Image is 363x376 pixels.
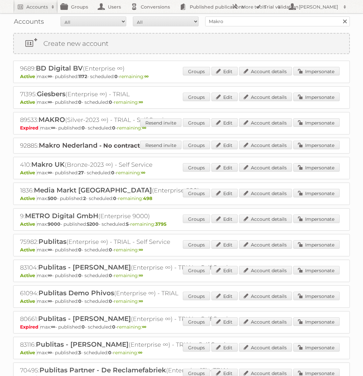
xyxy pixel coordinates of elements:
strong: 0 [109,247,112,253]
strong: 0 [113,195,116,201]
strong: 0 [82,125,85,131]
strong: ∞ [139,298,143,304]
a: Edit [211,163,238,172]
a: Account details [239,292,292,300]
a: Account details [239,189,292,197]
span: Active [20,73,37,79]
a: Impersonate [293,93,340,101]
a: Account details [239,118,292,127]
span: Media Markt [GEOGRAPHIC_DATA] [34,186,152,194]
strong: ∞ [48,170,52,176]
strong: ∞ [48,73,52,79]
span: remaining: [116,170,145,176]
a: Groups [183,67,210,75]
span: MAKRO [38,116,65,124]
a: Account details [239,67,292,75]
strong: 0 [112,125,115,131]
p: max: - published: - scheduled: - [20,324,343,330]
strong: 0 [111,170,114,176]
p: max: - published: - scheduled: - [20,298,343,304]
a: Account details [239,240,292,249]
h2: 75982: (Enterprise ∞) - TRIAL - Self Service [20,238,250,246]
strong: 3 [78,350,81,356]
span: Makro UK [31,160,65,168]
a: Impersonate [293,118,340,127]
span: remaining: [130,221,166,227]
a: Edit [211,292,238,300]
h2: 80661: (Enterprise ∞) - TRIAL - Self Service [20,315,250,323]
span: remaining: [117,125,146,131]
a: Account details [239,93,292,101]
a: Resend invite [140,118,181,127]
p: max: - published: - scheduled: - [20,125,343,131]
span: remaining: [118,195,152,201]
a: Groups [183,240,210,249]
strong: 0 [109,298,112,304]
a: Groups [183,317,210,326]
strong: 498 [143,195,152,201]
a: Edit [211,118,238,127]
a: Edit [211,141,238,149]
strong: 5 [126,221,129,227]
h2: 410: (Bronze-2023 ∞) - Self Service [20,160,250,169]
span: BD Digital BV [36,64,83,72]
a: Impersonate [293,317,340,326]
span: Active [20,170,37,176]
strong: 0 [78,99,82,105]
strong: ∞ [48,350,52,356]
h2: 1836: (Enterprise 500) [20,186,250,195]
span: remaining: [113,350,142,356]
strong: ∞ [139,273,143,278]
p: max: - published: - scheduled: - [20,73,343,79]
strong: ∞ [144,73,149,79]
span: Active [20,195,37,201]
a: Account details [239,343,292,352]
strong: 5200 [87,221,99,227]
strong: 27 [78,170,84,176]
h2: 61094: (Enterprise ∞) - TRIAL [20,289,250,298]
strong: 0 [114,73,118,79]
span: Publitas - [PERSON_NAME] [38,315,131,323]
span: Active [20,221,37,227]
span: Publitas [38,238,66,246]
span: Makro Nederland [39,141,98,149]
p: max: - published: - scheduled: - [20,247,343,253]
a: Impersonate [293,189,340,197]
span: Expired [20,324,40,330]
h2: 71395: (Enterprise ∞) - TRIAL [20,90,250,99]
a: Impersonate [293,163,340,172]
span: remaining: [114,99,143,105]
h2: 83116: (Enterprise ∞) - TRIAL - Self Service [20,340,250,349]
p: max: - published: - scheduled: - [20,170,343,176]
strong: 0 [109,99,112,105]
strong: 3795 [155,221,166,227]
strong: 9000 [48,221,60,227]
strong: - No contract [99,142,140,149]
h2: 70495: (Enterprise 15) - TRIAL [20,366,250,375]
strong: 0 [78,247,82,253]
h2: Accounts [26,4,48,10]
strong: 0 [108,350,111,356]
strong: 0 [109,273,112,278]
a: Edit [211,93,238,101]
a: Account details [239,266,292,275]
strong: 0 [112,324,115,330]
span: remaining: [114,273,143,278]
span: Active [20,350,37,356]
span: Active [20,273,37,278]
strong: ∞ [51,125,55,131]
strong: ∞ [139,99,143,105]
strong: 0 [78,298,82,304]
a: Edit [211,266,238,275]
h2: 83104: (Enterprise ∞) - TRIAL - Self Service [20,263,250,272]
strong: ∞ [139,247,143,253]
a: Account details [239,317,292,326]
h2: [PERSON_NAME] [297,4,340,10]
a: Edit [211,240,238,249]
strong: 2 [83,195,86,201]
span: remaining: [114,298,143,304]
span: remaining: [119,73,149,79]
a: Resend invite [140,141,181,149]
a: Account details [239,215,292,223]
strong: 500 [48,195,57,201]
